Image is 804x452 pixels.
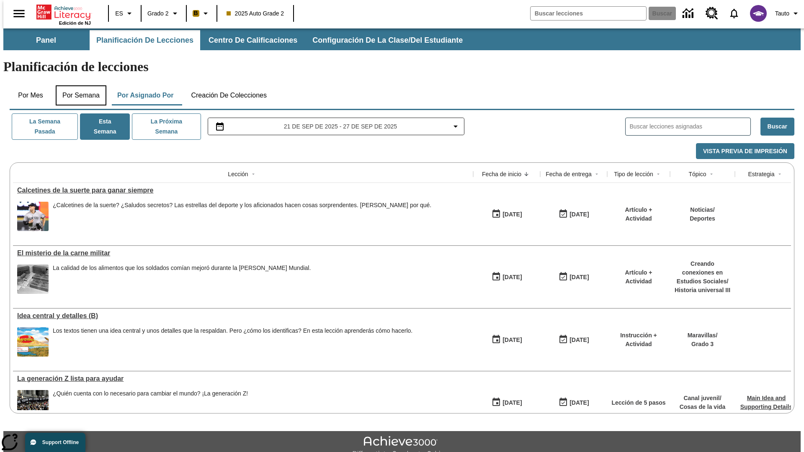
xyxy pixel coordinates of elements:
img: Fotografía en blanco y negro que muestra cajas de raciones de comida militares con la etiqueta U.... [17,265,49,294]
button: 09/21/25: Primer día en que estuvo disponible la lección [489,395,525,411]
button: Grado: Grado 2, Elige un grado [144,6,183,21]
button: Esta semana [80,113,130,140]
button: Sort [775,169,785,179]
div: Los textos tienen una idea central y unos detalles que la respaldan. Pero ¿cómo los identificas? ... [53,327,412,334]
img: avatar image [750,5,767,22]
span: Support Offline [42,439,79,445]
div: Lección [228,170,248,178]
div: ¿Calcetines de la suerte? ¿Saludos secretos? Las estrellas del deporte y los aficionados hacen co... [53,202,431,231]
a: Main Idea and Supporting Details [740,395,792,410]
span: ¿Quién cuenta con lo necesario para cambiar el mundo? ¡La generación Z! [53,390,248,419]
button: 09/21/25: Último día en que podrá accederse la lección [556,332,592,348]
p: Creando conexiones en Estudios Sociales / [674,259,731,286]
button: Sort [653,169,663,179]
div: [DATE] [569,272,589,282]
p: Instrucción + Actividad [611,331,666,349]
div: Fecha de inicio [482,170,521,178]
button: 09/21/25: Último día en que podrá accederse la lección [556,395,592,411]
span: 2025 Auto Grade 2 [227,9,284,18]
button: Support Offline [25,433,85,452]
button: 09/21/25: Primer día en que estuvo disponible la lección [489,332,525,348]
p: Artículo + Actividad [611,205,666,223]
button: 09/24/25: Primer día en que estuvo disponible la lección [489,206,525,222]
button: La semana pasada [12,113,78,140]
p: Noticias / [690,205,715,214]
div: Subbarra de navegación [3,30,470,50]
p: Cosas de la vida [680,403,726,411]
button: Vista previa de impresión [696,143,794,159]
a: La generación Z lista para ayudar , Lecciones [17,375,469,383]
div: Los textos tienen una idea central y unos detalles que la respaldan. Pero ¿cómo los identificas? ... [53,327,412,357]
span: 21 de sep de 2025 - 27 de sep de 2025 [284,122,397,131]
button: Centro de calificaciones [202,30,304,50]
div: Calcetines de la suerte para ganar siempre [17,187,469,194]
button: Buscar [760,118,794,136]
span: Grado 2 [147,9,169,18]
svg: Collapse Date Range Filter [451,121,461,131]
button: Boost El color de la clase es anaranjado claro. Cambiar el color de la clase. [189,6,214,21]
div: Idea central y detalles (B) [17,312,469,320]
a: Centro de información [678,2,701,25]
a: El misterio de la carne militar , Lecciones [17,249,469,257]
div: [DATE] [502,209,522,220]
p: Lección de 5 pasos [611,398,665,407]
div: [DATE] [569,209,589,220]
button: La próxima semana [132,113,201,140]
span: Edición de NJ [59,21,91,26]
h1: Planificación de lecciones [3,59,801,74]
div: [DATE] [502,335,522,345]
p: Canal juvenil / [680,394,726,403]
button: Sort [248,169,258,179]
button: Por asignado por [111,85,180,105]
div: Subbarra de navegación [3,28,801,50]
button: Sort [521,169,531,179]
p: Grado 3 [688,340,718,349]
button: 09/21/25: Último día en que podrá accederse la lección [556,269,592,285]
input: Buscar campo [531,7,646,20]
span: Panel [36,36,56,45]
button: 09/24/25: Último día en que podrá accederse la lección [556,206,592,222]
button: Panel [4,30,88,50]
button: Creación de colecciones [184,85,273,105]
a: Calcetines de la suerte para ganar siempre, Lecciones [17,187,469,194]
button: Perfil/Configuración [772,6,804,21]
div: Tópico [688,170,706,178]
div: [DATE] [502,272,522,282]
div: La generación Z lista para ayudar [17,375,469,383]
a: Centro de recursos, Se abrirá en una pestaña nueva. [701,2,723,25]
div: [DATE] [569,398,589,408]
div: ¿Quién cuenta con lo necesario para cambiar el mundo? ¡La generación Z! [53,390,248,397]
div: [DATE] [502,398,522,408]
button: Escoja un nuevo avatar [745,3,772,24]
span: Planificación de lecciones [96,36,193,45]
button: Abrir el menú lateral [7,1,31,26]
div: Tipo de lección [614,170,653,178]
img: Un grupo de manifestantes protestan frente al Museo Americano de Historia Natural en la ciudad de... [17,390,49,419]
button: Lenguaje: ES, Selecciona un idioma [111,6,138,21]
button: Planificación de lecciones [90,30,200,50]
p: Historia universal III [674,286,731,295]
a: Idea central y detalles (B), Lecciones [17,312,469,320]
p: Artículo + Actividad [611,268,666,286]
button: Seleccione el intervalo de fechas opción del menú [211,121,461,131]
span: Centro de calificaciones [209,36,297,45]
p: La calidad de los alimentos que los soldados comían mejoró durante la [PERSON_NAME] Mundial. [53,265,311,272]
button: Sort [706,169,716,179]
span: Configuración de la clase/del estudiante [312,36,463,45]
button: Por semana [56,85,106,105]
div: ¿Calcetines de la suerte? ¿Saludos secretos? Las estrellas del deporte y los aficionados hacen co... [53,202,431,209]
span: B [194,8,198,18]
div: [DATE] [569,335,589,345]
div: Estrategia [748,170,774,178]
p: Maravillas / [688,331,718,340]
button: Por mes [10,85,52,105]
div: La calidad de los alimentos que los soldados comían mejoró durante la Segunda Guerra Mundial. [53,265,311,294]
a: Notificaciones [723,3,745,24]
div: Fecha de entrega [546,170,592,178]
input: Buscar lecciones asignadas [630,121,750,133]
a: Portada [36,4,91,21]
div: El misterio de la carne militar [17,249,469,257]
div: Portada [36,3,91,26]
